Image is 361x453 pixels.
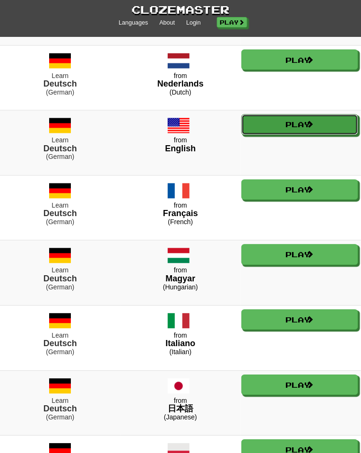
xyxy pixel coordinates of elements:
[4,79,117,89] span: Deutsch
[46,348,74,356] span: (German)
[124,180,237,226] a: from Français (French)
[46,88,74,96] span: (German)
[167,375,190,398] img: 日本語 Japanese
[124,405,237,414] span: 日本語
[124,340,237,349] span: Italiano
[217,17,247,27] a: Play
[124,244,237,291] a: from Magyar (Hungarian)
[119,19,148,27] a: Languages
[186,19,201,27] a: Login
[167,244,190,267] img: Magyar Hungarian
[170,348,192,356] span: (Italian)
[4,145,117,154] span: Deutsch
[49,244,71,267] img: Learn Deutsch (German) from Magyar (Hungarian)
[124,275,237,284] span: Magyar
[124,137,237,144] span: from
[49,310,71,332] img: Learn Deutsch (German) from Italiano (Italian)
[124,79,237,89] span: Nederlands
[124,209,237,219] span: Français
[168,218,193,226] span: (French)
[167,310,190,332] img: Italiano Italian
[167,114,190,137] img: English English
[241,180,358,200] a: Play
[124,267,237,274] span: from
[4,209,117,219] span: Deutsch
[241,310,358,330] a: Play
[49,50,71,72] img: Learn Deutsch (German) from Nederlands (Dutch)
[124,310,237,357] a: from Italiano (Italian)
[164,414,197,421] span: (Japanese)
[124,375,237,422] a: from 日本語 (Japanese)
[241,375,358,395] a: Play
[124,145,237,154] span: English
[124,202,237,209] span: from
[132,2,230,17] a: Clozemaster
[46,153,74,161] span: (German)
[163,284,198,291] span: (Hungarian)
[46,284,74,291] span: (German)
[46,414,74,421] span: (German)
[49,114,71,137] img: Learn Deutsch (German) from English (English)
[241,244,358,265] a: Play
[124,114,237,154] a: from English
[170,88,191,96] span: (Dutch)
[46,218,74,226] span: (German)
[167,50,190,72] img: Nederlands Dutch
[4,340,117,349] span: Deutsch
[49,375,71,398] img: Learn Deutsch (German) from 日本語 (Japanese)
[241,114,358,135] a: Play
[124,398,237,405] span: from
[124,332,237,340] span: from
[4,275,117,284] span: Deutsch
[124,50,237,96] a: from Nederlands (Dutch)
[4,405,117,414] span: Deutsch
[241,50,358,70] a: Play
[167,180,190,202] img: Français French
[49,180,71,202] img: Learn Deutsch (German) from Français (French)
[159,19,175,27] a: About
[124,72,237,79] span: from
